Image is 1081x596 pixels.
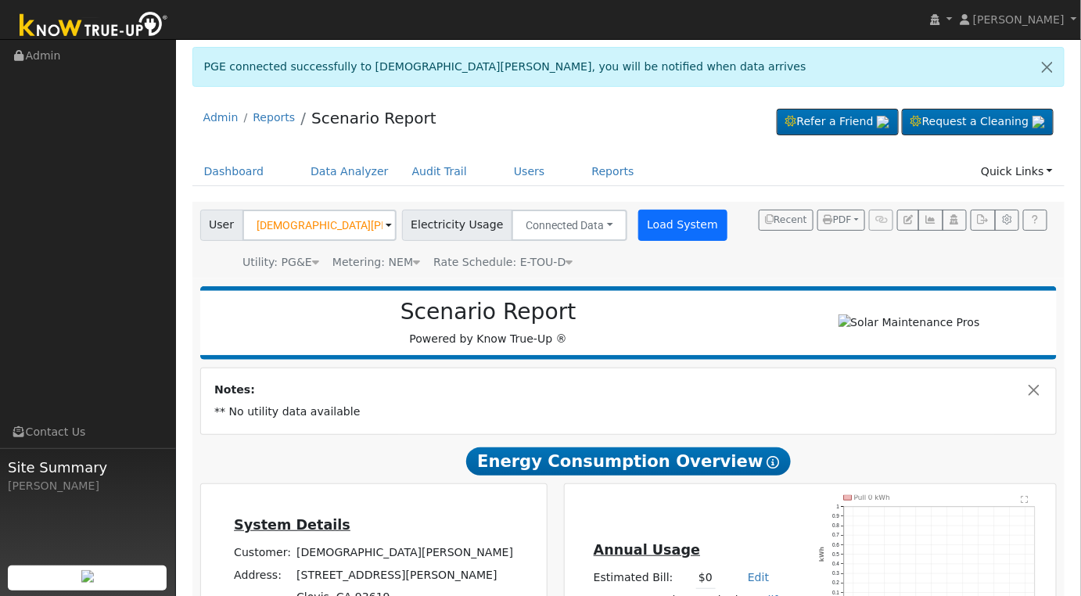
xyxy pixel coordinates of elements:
[242,210,397,241] input: Select a User
[918,210,943,232] button: Multi-Series Graph
[400,157,479,186] a: Audit Trail
[943,210,967,232] button: Login As
[748,571,769,583] a: Edit
[832,580,839,586] text: 0.2
[232,564,294,586] td: Address:
[832,522,839,528] text: 0.8
[192,47,1065,87] div: PGE connected successfully to [DEMOGRAPHIC_DATA][PERSON_NAME], you will be notified when data arr...
[832,532,839,537] text: 0.7
[777,109,899,135] a: Refer a Friend
[973,13,1065,26] span: [PERSON_NAME]
[638,210,727,241] button: Load System
[897,210,919,232] button: Edit User
[832,561,839,566] text: 0.4
[817,210,865,232] button: PDF
[232,542,294,564] td: Customer:
[512,210,627,241] button: Connected Data
[995,210,1019,232] button: Settings
[299,157,400,186] a: Data Analyzer
[294,564,516,586] td: [STREET_ADDRESS][PERSON_NAME]
[854,494,890,501] text: Pull 0 kWh
[1031,48,1064,86] a: Close
[203,111,239,124] a: Admin
[824,214,852,225] span: PDF
[837,504,840,509] text: 1
[502,157,557,186] a: Users
[767,456,780,469] i: Show Help
[971,210,995,232] button: Export Interval Data
[81,570,94,583] img: retrieve
[591,566,695,589] td: Estimated Bill:
[242,254,319,271] div: Utility: PG&E
[832,570,839,576] text: 0.3
[1022,495,1029,503] text: 
[208,299,769,347] div: Powered by Know True-Up ®
[294,542,516,564] td: [DEMOGRAPHIC_DATA][PERSON_NAME]
[433,256,573,268] span: Alias: None
[832,542,839,548] text: 0.6
[1033,116,1045,128] img: retrieve
[818,547,825,562] text: kWh
[466,447,790,476] span: Energy Consumption Overview
[832,551,839,557] text: 0.5
[902,109,1054,135] a: Request a Cleaning
[216,299,760,325] h2: Scenario Report
[192,157,276,186] a: Dashboard
[12,9,176,44] img: Know True-Up
[759,210,813,232] button: Recent
[214,383,255,396] strong: Notes:
[8,457,167,478] span: Site Summary
[839,314,980,331] img: Solar Maintenance Pros
[234,517,350,533] u: System Details
[696,566,716,589] td: $0
[212,401,1046,423] td: ** No utility data available
[402,210,512,241] span: Electricity Usage
[969,157,1065,186] a: Quick Links
[877,116,889,128] img: retrieve
[594,542,700,558] u: Annual Usage
[832,590,839,595] text: 0.1
[200,210,243,241] span: User
[832,513,839,519] text: 0.9
[311,109,436,127] a: Scenario Report
[253,111,295,124] a: Reports
[8,478,167,494] div: [PERSON_NAME]
[1026,382,1043,398] button: Close
[1023,210,1047,232] a: Help Link
[580,157,646,186] a: Reports
[332,254,420,271] div: Metering: NEM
